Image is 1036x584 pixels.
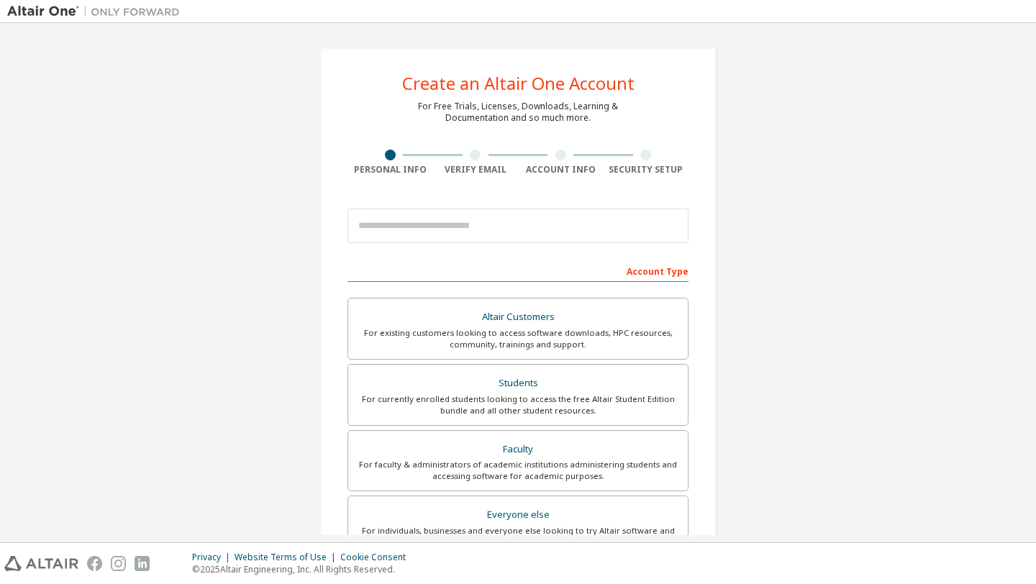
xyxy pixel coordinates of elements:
[433,164,519,175] div: Verify Email
[340,552,414,563] div: Cookie Consent
[135,556,150,571] img: linkedin.svg
[111,556,126,571] img: instagram.svg
[192,563,414,575] p: © 2025 Altair Engineering, Inc. All Rights Reserved.
[7,4,187,19] img: Altair One
[357,439,679,460] div: Faculty
[4,556,78,571] img: altair_logo.svg
[87,556,102,571] img: facebook.svg
[418,101,618,124] div: For Free Trials, Licenses, Downloads, Learning & Documentation and so much more.
[347,259,689,282] div: Account Type
[518,164,604,175] div: Account Info
[357,307,679,327] div: Altair Customers
[347,164,433,175] div: Personal Info
[357,525,679,548] div: For individuals, businesses and everyone else looking to try Altair software and explore our prod...
[357,327,679,350] div: For existing customers looking to access software downloads, HPC resources, community, trainings ...
[357,505,679,525] div: Everyone else
[402,75,635,92] div: Create an Altair One Account
[192,552,235,563] div: Privacy
[357,393,679,416] div: For currently enrolled students looking to access the free Altair Student Edition bundle and all ...
[357,459,679,482] div: For faculty & administrators of academic institutions administering students and accessing softwa...
[604,164,689,175] div: Security Setup
[357,373,679,393] div: Students
[235,552,340,563] div: Website Terms of Use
